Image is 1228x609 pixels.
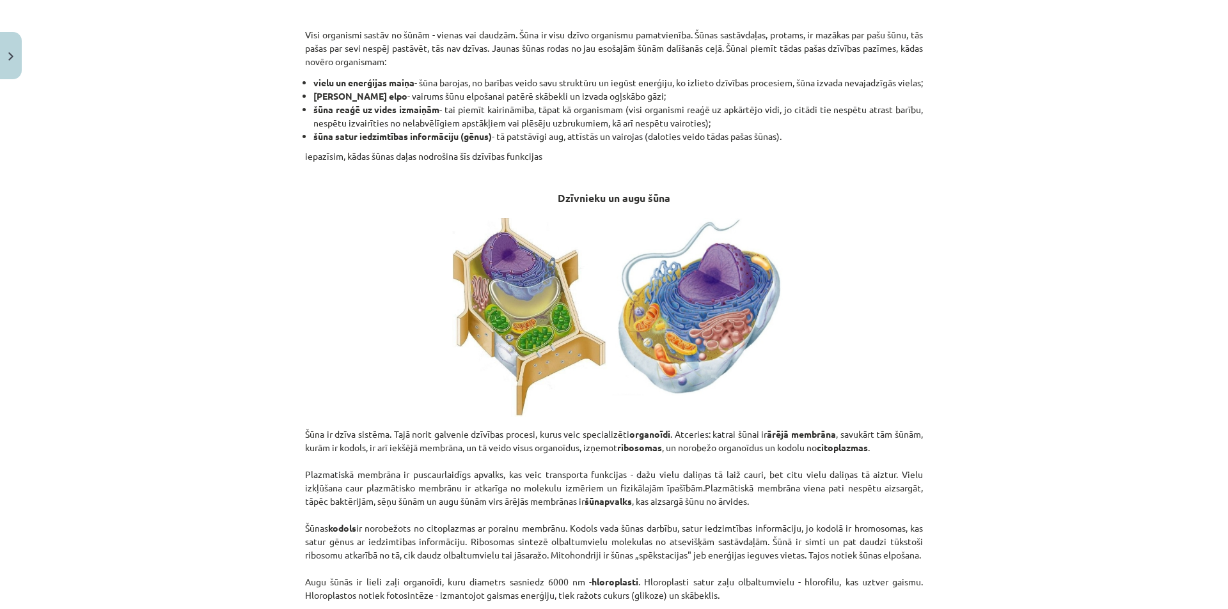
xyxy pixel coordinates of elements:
[629,428,670,440] strong: organoīdi
[313,130,923,143] li: - tā patstāvīgi aug, attīstās un vairojas (daloties veido tādas pašas šūnas).
[313,77,414,88] strong: vielu un enerģijas maiņa
[592,576,638,587] strong: hloroplasti
[313,90,407,102] strong: [PERSON_NAME] elpo
[313,89,923,103] li: - vairums šūnu elpošanai patērē skābekli un izvada ogļskābo gāzi;
[817,442,868,453] strong: citoplazmas
[767,428,836,440] strong: ārējā membrāna
[313,103,923,130] li: - tai piemīt kairināmība, tāpat kā organismam (visi organismi reaģē uz apkārtējo vidi, jo citādi ...
[305,150,923,163] p: iepazīsim, kādas šūnas daļas nodrošina šīs dzīvības funkcijas
[585,495,632,507] strong: šūnapvalks
[8,52,13,61] img: icon-close-lesson-0947bae3869378f0d4975bcd49f059093ad1ed9edebbc8119c70593378902aed.svg
[313,130,492,142] strong: šūna satur iedzimtības informāciju (gēnus)
[305,15,923,68] p: Visi organismi sastāv no šūnām - vienas vai daudzām. Šūna ir visu dzīvo organismu pamatvienība. Š...
[617,442,662,453] strong: ribosomas
[313,104,439,115] strong: šūna reaģē uz vides izmaiņām
[313,76,923,89] li: - šūna barojas, no barības veido savu struktūru un iegūst enerģiju, ko izlieto dzīvības procesiem...
[558,191,670,204] strong: Dzīvnieku un augu šūna
[328,522,356,534] strong: kodols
